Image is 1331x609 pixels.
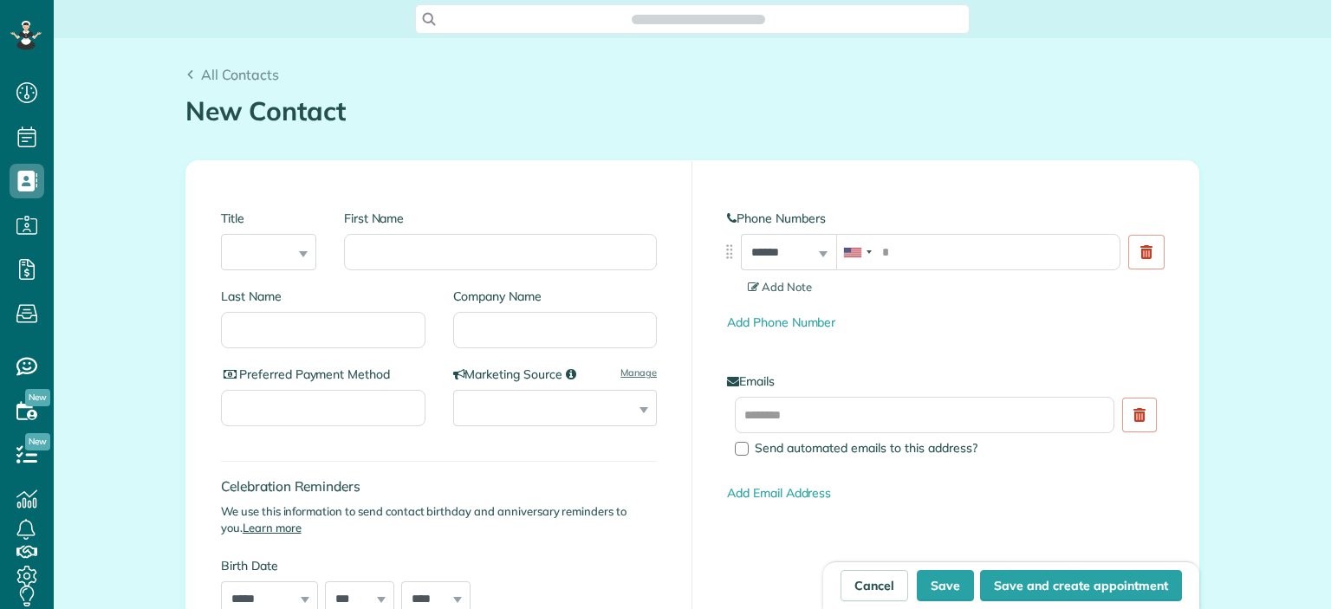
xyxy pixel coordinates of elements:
label: Last Name [221,288,425,305]
a: Manage [620,366,657,379]
h1: New Contact [185,97,1199,126]
label: Phone Numbers [727,210,1164,227]
label: Title [221,210,316,227]
button: Save and create appointment [980,570,1182,601]
span: All Contacts [201,66,279,83]
p: We use this information to send contact birthday and anniversary reminders to you. [221,503,657,536]
span: New [25,433,50,450]
span: Search ZenMaid… [649,10,747,28]
button: Save [917,570,974,601]
label: Company Name [453,288,658,305]
img: drag_indicator-119b368615184ecde3eda3c64c821f6cf29d3e2b97b89ee44bc31753036683e5.png [720,243,738,261]
a: Add Email Address [727,485,831,501]
a: All Contacts [185,64,279,85]
a: Learn more [243,521,302,534]
label: First Name [344,210,657,227]
a: Cancel [841,570,908,601]
span: New [25,389,50,406]
label: Emails [727,373,1164,390]
label: Birth Date [221,557,511,574]
span: Add Note [748,280,812,294]
a: Add Phone Number [727,314,835,330]
div: United States: +1 [837,235,877,269]
label: Preferred Payment Method [221,366,425,383]
h4: Celebration Reminders [221,479,657,494]
label: Marketing Source [453,366,658,383]
span: Send automated emails to this address? [755,440,977,456]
